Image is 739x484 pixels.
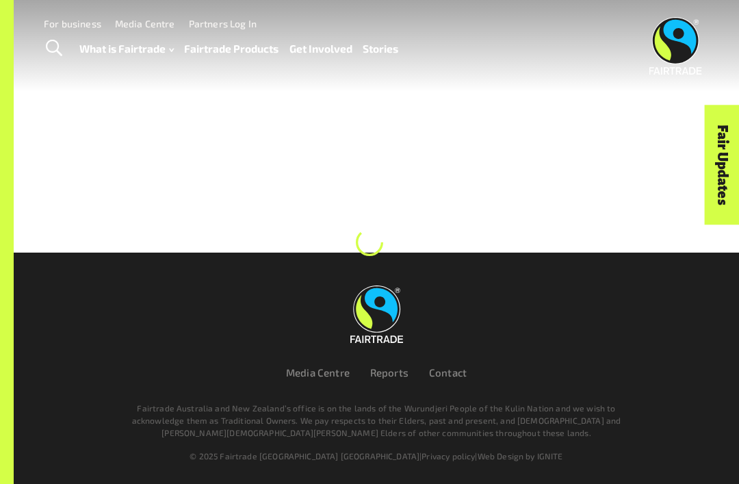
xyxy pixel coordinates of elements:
[649,17,702,75] img: Fairtrade Australia New Zealand logo
[44,18,101,29] a: For business
[189,18,257,29] a: Partners Log In
[37,31,70,66] a: Toggle Search
[350,285,403,343] img: Fairtrade Australia New Zealand logo
[289,39,352,58] a: Get Involved
[286,366,350,379] a: Media Centre
[63,450,690,462] div: | |
[116,402,636,439] p: Fairtrade Australia and New Zealand’s office is on the lands of the Wurundjeri People of the Kuli...
[79,39,174,58] a: What is Fairtrade
[190,451,419,461] span: © 2025 Fairtrade [GEOGRAPHIC_DATA] [GEOGRAPHIC_DATA]
[478,451,563,461] a: Web Design by IGNITE
[115,18,175,29] a: Media Centre
[429,366,467,379] a: Contact
[363,39,398,58] a: Stories
[422,451,475,461] a: Privacy policy
[370,366,409,379] a: Reports
[184,39,278,58] a: Fairtrade Products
